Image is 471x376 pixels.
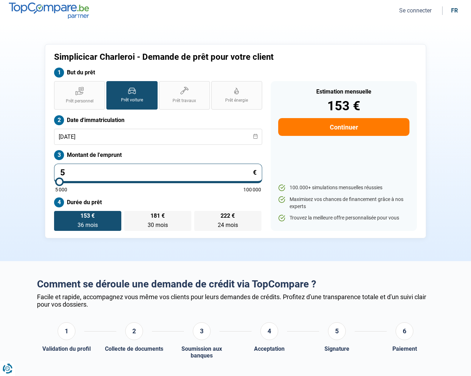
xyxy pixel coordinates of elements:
[278,215,409,222] li: Trouvez la meilleure offre personnalisée pour vous
[172,345,231,359] div: Soumission aux banques
[193,322,211,340] div: 3
[253,169,256,176] span: €
[254,345,285,352] div: Acceptation
[278,118,409,136] button: Continuer
[54,129,262,145] input: jj/mm/aaaa
[54,197,262,207] label: Durée du prêt
[260,322,278,340] div: 4
[324,345,349,352] div: Signature
[148,222,168,228] span: 30 mois
[397,7,434,14] button: Se connecter
[58,322,75,340] div: 1
[278,89,409,95] div: Estimation mensuelle
[37,278,434,290] h2: Comment se déroule une demande de crédit via TopCompare ?
[37,293,434,308] div: Facile et rapide, accompagnez vous même vos clients pour leurs demandes de crédits. Profitez d'un...
[54,150,262,160] label: Montant de l'emprunt
[278,196,409,210] li: Maximisez vos chances de financement grâce à nos experts
[105,345,163,352] div: Collecte de documents
[54,68,262,78] label: But du prêt
[173,98,196,104] span: Prêt travaux
[54,115,262,125] label: Date d'immatriculation
[78,222,98,228] span: 36 mois
[42,345,91,352] div: Validation du profil
[451,7,458,14] div: fr
[392,345,417,352] div: Paiement
[278,184,409,191] li: 100.000+ simulations mensuelles réussies
[243,187,261,192] span: 100 000
[225,97,248,104] span: Prêt énergie
[150,213,165,219] span: 181 €
[54,52,324,62] h1: Simplicicar Charleroi - Demande de prêt pour votre client
[125,322,143,340] div: 2
[278,100,409,112] div: 153 €
[218,222,238,228] span: 24 mois
[66,98,94,104] span: Prêt personnel
[121,97,143,103] span: Prêt voiture
[396,322,413,340] div: 6
[221,213,235,219] span: 222 €
[328,322,346,340] div: 5
[80,213,95,219] span: 153 €
[9,2,89,18] img: TopCompare.be
[55,187,67,192] span: 5 000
